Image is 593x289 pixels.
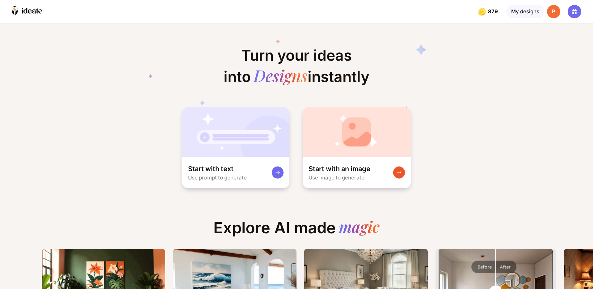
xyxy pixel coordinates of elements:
[547,5,560,18] div: P
[309,175,364,181] div: Use image to generate
[188,175,247,181] div: Use prompt to generate
[188,164,233,173] div: Start with text
[507,5,544,18] div: My designs
[309,164,370,173] div: Start with an image
[303,107,411,157] img: startWithImageCardBg.jpg
[182,107,290,157] img: startWithTextCardBg.jpg
[488,9,499,15] span: 879
[339,218,380,237] div: magic
[208,218,385,243] div: Explore AI made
